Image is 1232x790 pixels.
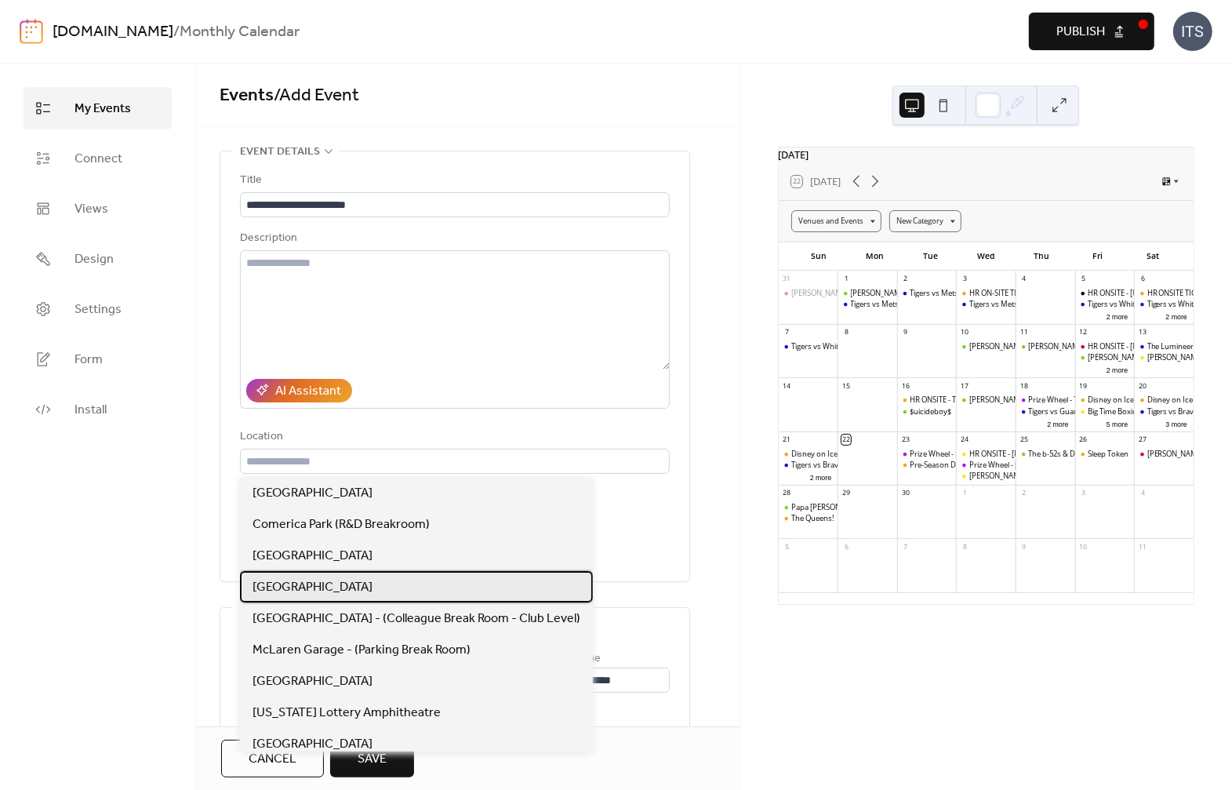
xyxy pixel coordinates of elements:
div: 30 [901,489,910,498]
div: 6 [841,542,851,552]
div: Tigers vs Mets [910,288,958,298]
button: Save [330,740,414,777]
div: $uicideboy$ [910,406,951,417]
div: Tedeschi Trucks Band [956,341,1016,351]
button: 3 more [1160,417,1194,429]
span: [GEOGRAPHIC_DATA] [253,735,373,754]
div: 12 [1079,328,1088,337]
div: 2 [901,275,910,284]
div: HR ONSITE - [US_STATE] SHAKES [1088,288,1196,298]
div: Lainey Wilson [838,288,897,298]
a: Connect [24,137,172,180]
div: HR ONSITE - LOUIS CK [956,449,1016,459]
div: Disney on Ice [779,449,838,459]
div: Papa [PERSON_NAME] [791,502,867,512]
button: 2 more [1100,363,1134,375]
div: Title [240,171,667,190]
span: [GEOGRAPHIC_DATA] [253,547,373,566]
div: The Lumineers [1134,341,1194,351]
div: The Queens! [791,513,834,523]
div: 3 [960,275,969,284]
span: [GEOGRAPHIC_DATA] [253,578,373,597]
a: Events [220,78,274,113]
div: 25 [1019,435,1029,444]
div: Tigers vs Mets [956,299,1016,309]
div: [PERSON_NAME] [1028,341,1085,351]
span: [GEOGRAPHIC_DATA] [253,484,373,503]
div: 14 [782,381,791,391]
div: Ted Nugent [779,288,838,298]
div: Tigers vs White Sox [791,341,856,351]
div: Tigers vs Braves [1134,406,1194,417]
div: [DATE] [779,147,1194,162]
div: Tigers vs Braves [791,460,846,470]
div: 29 [841,489,851,498]
div: 16 [901,381,910,391]
span: Install [75,401,107,420]
div: Tue [903,242,958,271]
div: Location [240,428,667,446]
div: 26 [1079,435,1088,444]
div: Sleep Token [1088,449,1128,459]
div: Tigers vs Guardians [1016,406,1075,417]
div: HR ONSITE - TIGERS VS GUARDIANS [897,395,957,405]
div: ITS [1173,12,1212,51]
button: 2 more [1041,417,1074,429]
div: Louis C.K. [956,471,1016,481]
button: 2 more [1100,310,1134,322]
span: Event details [240,143,320,162]
div: Tigers vs Mets [969,299,1018,309]
div: Renee Rapp [1134,449,1194,459]
a: Install [24,388,172,431]
div: 11 [1019,328,1029,337]
div: Tigers vs White Sox [1147,299,1212,309]
a: Design [24,238,172,280]
div: 6 [1138,275,1147,284]
div: Thu [1014,242,1070,271]
div: Tigers vs White Sox [1075,299,1135,309]
div: HR ON-SITE TIGERS VS METS [969,288,1065,298]
div: 10 [960,328,969,337]
div: Pre-Season DRW vs Chicago [910,460,1006,470]
b: / [173,17,180,47]
div: Prize Wheel - Louis C.K. [956,460,1016,470]
div: Tigers vs Braves [779,460,838,470]
span: Settings [75,300,122,319]
div: 19 [1079,381,1088,391]
div: Prize Wheel - Tigers vs Guardians [1028,395,1141,405]
div: 1 [960,489,969,498]
div: Disney on Ice [1147,395,1194,405]
div: HR ONSITE - [PERSON_NAME] [969,449,1069,459]
div: 17 [960,381,969,391]
span: McLaren Garage - (Parking Break Room) [253,641,471,660]
div: Tigers vs Mets [838,299,897,309]
div: HR ONSITE TIGERS VS WHITE SOX [1134,288,1194,298]
button: AI Assistant [246,379,352,402]
div: 27 [1138,435,1147,444]
div: 20 [1138,381,1147,391]
b: Monthly Calendar [180,17,300,47]
div: Tigers vs Guardians [1028,406,1096,417]
button: Cancel [221,740,324,777]
div: $uicideboy$ [897,406,957,417]
div: Tigers vs White Sox [1088,299,1153,309]
div: 7 [901,542,910,552]
span: Form [75,351,103,370]
button: 5 more [1100,417,1134,429]
span: Cancel [249,750,296,769]
div: Sleep Token [1075,449,1135,459]
span: [GEOGRAPHIC_DATA] [253,672,373,691]
div: Pre-Season DRW vs Chicago [897,460,957,470]
button: 2 more [1160,310,1194,322]
div: 8 [960,542,969,552]
div: 8 [841,328,851,337]
span: [US_STATE] Lottery Amphitheatre [253,704,441,723]
div: 21 [782,435,791,444]
div: [PERSON_NAME] [791,288,849,298]
div: Wed [958,242,1014,271]
div: HR ONSITE - [PERSON_NAME] [1088,341,1187,351]
div: Tigers vs White Sox [1134,299,1194,309]
div: 1 [841,275,851,284]
div: 11 [1138,542,1147,552]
